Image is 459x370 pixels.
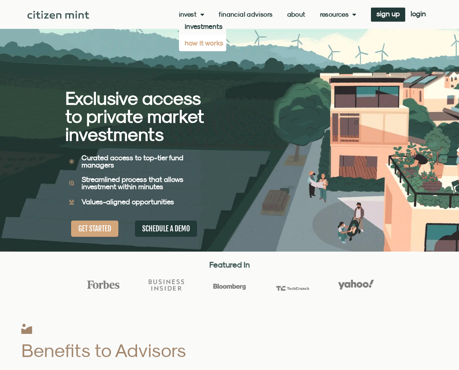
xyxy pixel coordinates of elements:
a: GET STARTED [71,221,118,237]
img: Citizen Mint [27,11,89,19]
a: About [287,11,306,18]
a: how it works [179,35,226,51]
nav: Menu [179,11,357,18]
span: login [411,11,426,16]
a: sign up [371,8,405,22]
h2: Exclusive access to private market investments [65,89,204,143]
b: Curated access to top-tier fund managers [82,153,183,169]
span: GET STARTED [78,224,111,233]
a: Resources [320,11,357,18]
img: Forbes Logo [86,280,121,290]
a: SCHEDULE A DEMO [135,221,197,237]
a: Invest [179,11,205,18]
a: investments [179,18,226,35]
b: Values-aligned opportunities [82,197,174,206]
h2: Benefits to Advisors [21,341,294,360]
a: login [405,8,431,22]
strong: Featured In [209,260,250,269]
span: SCHEDULE A DEMO [142,224,190,233]
span: sign up [376,11,400,16]
b: Streamlined process that allows investment within minutes [82,175,183,191]
a: Financial Advisors [219,11,272,18]
ul: Invest [179,18,226,51]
